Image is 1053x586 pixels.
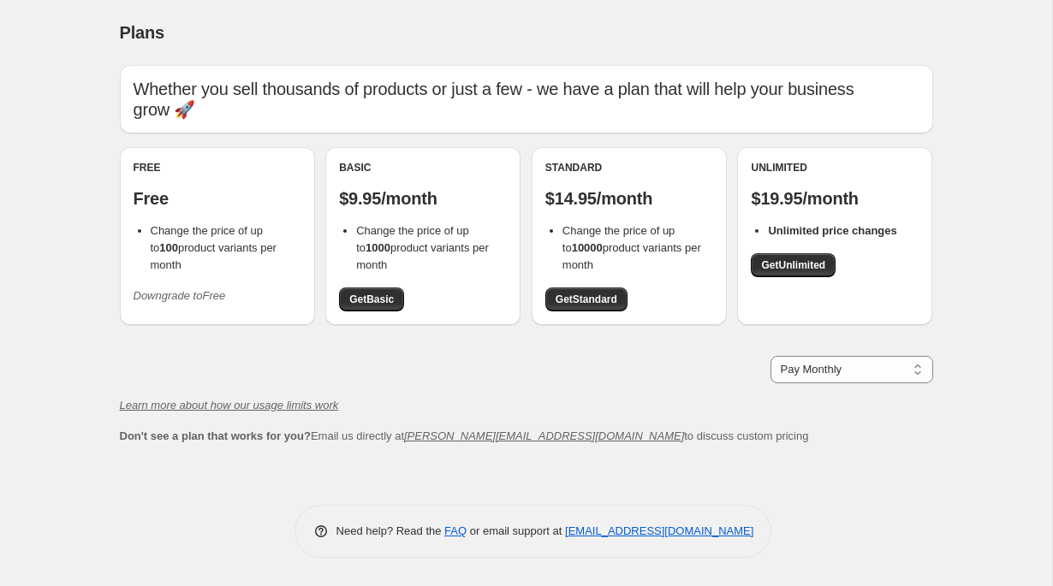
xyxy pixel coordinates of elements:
span: Get Basic [349,293,394,306]
a: Learn more about how our usage limits work [120,399,339,411]
p: $19.95/month [751,188,919,209]
span: Get Unlimited [761,258,825,272]
a: FAQ [444,524,467,537]
b: 100 [159,241,178,254]
span: Plans [120,23,164,42]
div: Free [134,161,301,175]
a: GetUnlimited [751,253,836,277]
div: Basic [339,161,507,175]
p: $9.95/month [339,188,507,209]
p: Whether you sell thousands of products or just a few - we have a plan that will help your busines... [134,79,919,120]
b: Unlimited price changes [768,224,896,237]
span: Get Standard [556,293,617,306]
span: Email us directly at to discuss custom pricing [120,429,809,442]
span: or email support at [467,524,565,537]
b: 1000 [366,241,390,254]
div: Unlimited [751,161,919,175]
span: Need help? Read the [336,524,445,537]
i: Downgrade to Free [134,289,226,302]
span: Change the price of up to product variants per month [562,224,701,271]
a: GetBasic [339,287,404,311]
a: [PERSON_NAME][EMAIL_ADDRESS][DOMAIN_NAME] [404,429,684,442]
span: Change the price of up to product variants per month [356,224,489,271]
div: Standard [545,161,713,175]
b: 10000 [572,241,603,254]
b: Don't see a plan that works for you? [120,429,311,442]
a: GetStandard [545,287,628,311]
p: Free [134,188,301,209]
button: Downgrade toFree [123,282,236,310]
p: $14.95/month [545,188,713,209]
span: Change the price of up to product variants per month [151,224,277,271]
a: [EMAIL_ADDRESS][DOMAIN_NAME] [565,524,753,537]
